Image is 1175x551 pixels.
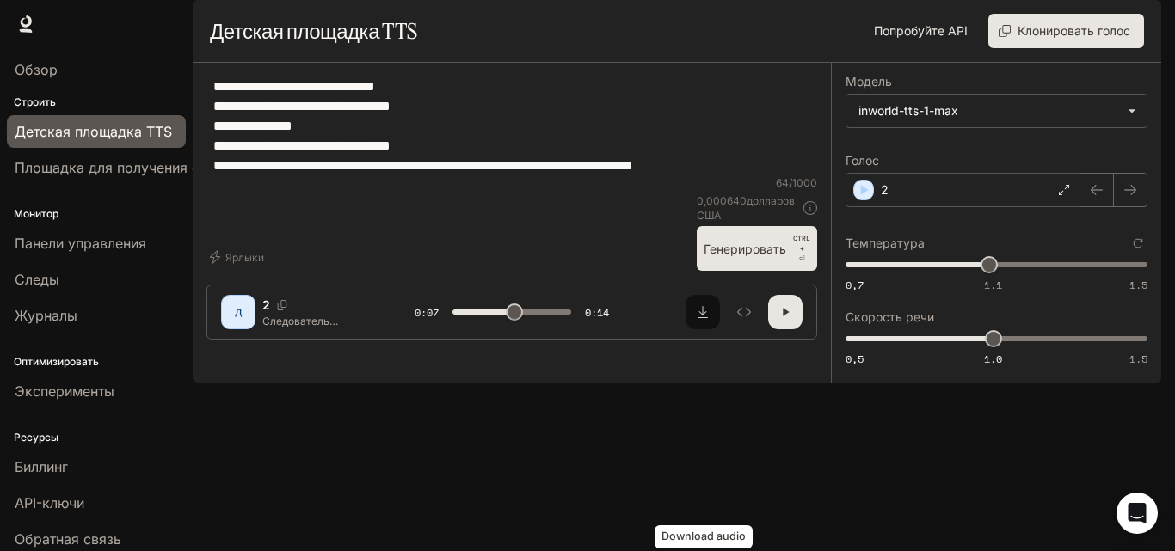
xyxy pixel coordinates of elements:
[846,74,892,89] font: Модель
[984,352,1002,366] font: 1.0
[846,278,864,292] font: 0,7
[235,307,243,317] font: Д
[415,305,439,320] font: 0:07
[799,254,805,262] font: ⏎
[776,176,789,189] font: 64
[262,297,270,312] font: 2
[874,23,968,38] font: Попробуйте API
[585,305,609,320] font: 0:14
[655,525,753,548] div: Download audio
[686,295,720,329] button: Скачать аудио
[727,295,761,329] button: Осмотреть
[846,236,925,250] font: Температура
[793,234,810,253] font: CTRL +
[846,153,879,168] font: Голос
[988,14,1144,48] button: Клонировать голос
[270,300,294,310] button: Копировать голосовой идентификатор
[1129,278,1147,292] font: 1.5
[1018,23,1130,38] font: Клонировать голос
[792,176,817,189] font: 1000
[984,278,1002,292] font: 1.1
[1129,234,1147,253] button: Сбросить к настройкам по умолчанию
[262,315,372,475] font: Следователь наклоняется вперед: — А ты понял, зачем он это сделал? Мужчина молчит. — Чтобы провер...
[858,103,958,118] font: inworld-tts-1-max
[697,226,817,271] button: ГенерироватьCTRL +⏎
[1129,352,1147,366] font: 1.5
[225,252,264,265] font: Ярлыки
[867,14,975,48] a: Попробуйте API
[846,309,934,324] font: Скорость речи
[789,176,792,189] font: /
[846,95,1147,127] div: inworld-tts-1-max
[704,242,786,256] font: Генерировать
[846,352,864,366] font: 0,5
[881,182,889,197] font: 2
[1117,493,1158,534] div: Открытый Интерком Мессенджер
[210,18,417,44] font: Детская площадка TTS
[697,194,747,207] font: 0,000640
[206,243,271,271] button: Ярлыки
